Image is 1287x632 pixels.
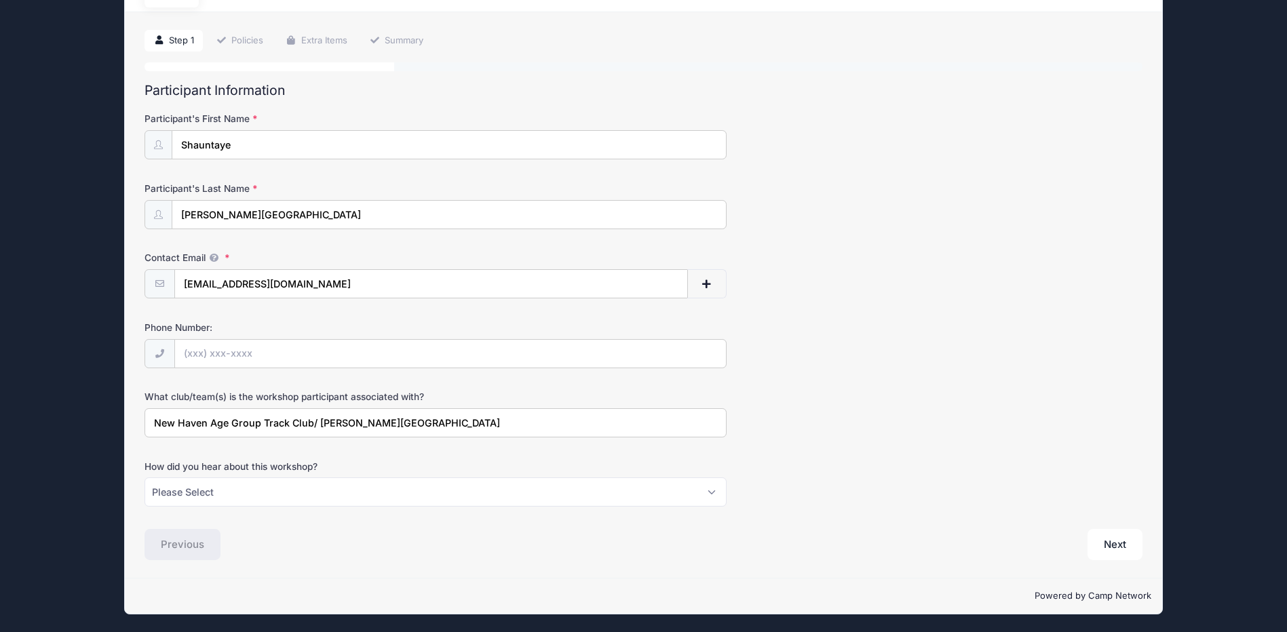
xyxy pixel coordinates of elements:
a: Step 1 [145,30,203,52]
a: Extra Items [277,30,356,52]
label: Participant's Last Name [145,182,477,195]
label: Phone Number: [145,321,477,334]
input: Participant's Last Name [172,200,727,229]
p: Powered by Camp Network [136,589,1151,603]
input: (xxx) xxx-xxxx [174,339,727,368]
label: What club/team(s) is the workshop participant associated with? [145,390,477,403]
a: Summary [360,30,432,52]
label: Contact Email [145,251,477,264]
label: How did you hear about this workshop? [145,460,477,473]
input: email@email.com [174,269,689,298]
a: Policies [208,30,273,52]
button: Next [1088,529,1142,560]
h2: Participant Information [145,83,1142,98]
label: Participant's First Name [145,112,477,125]
input: Participant's First Name [172,130,727,159]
